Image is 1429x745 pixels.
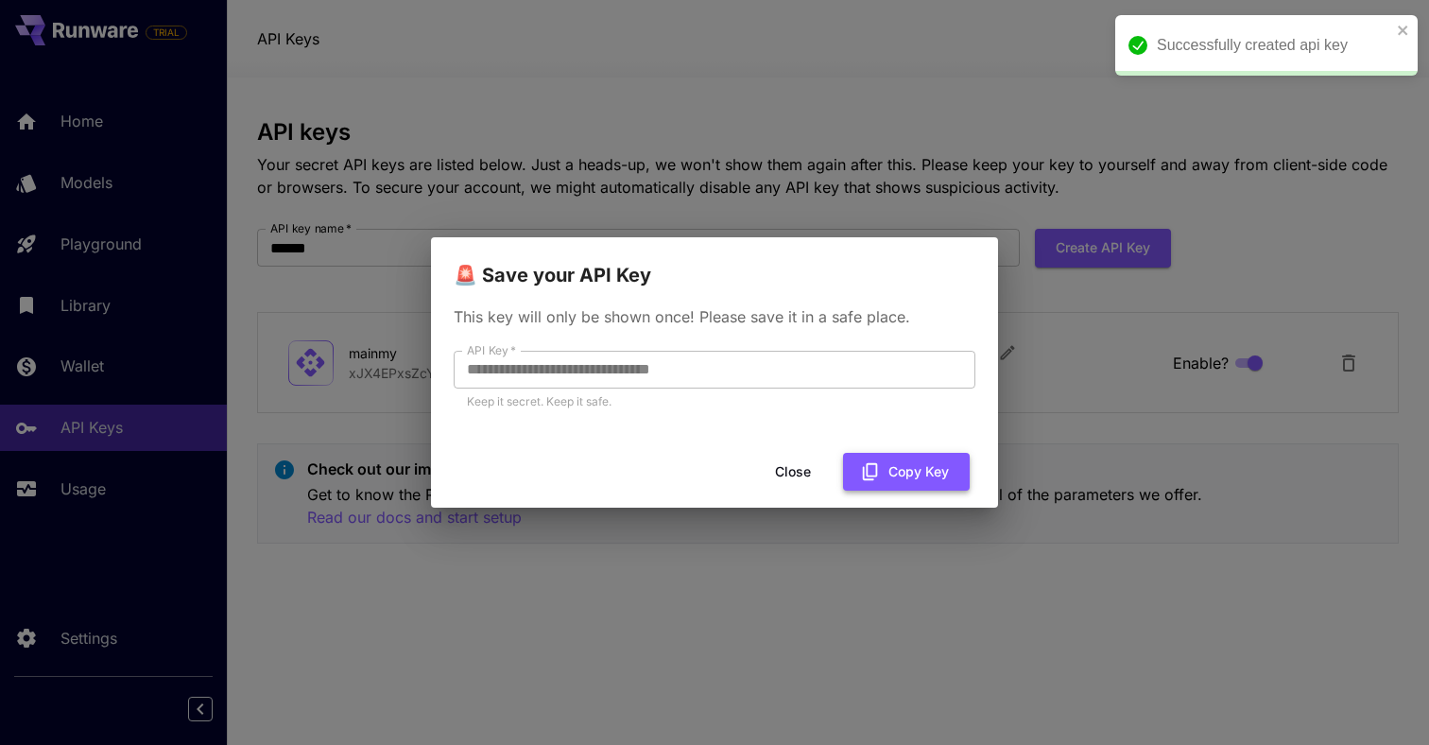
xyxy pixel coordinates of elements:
button: Close [750,453,835,492]
h2: 🚨 Save your API Key [431,237,998,290]
button: Copy Key [843,453,970,492]
label: API Key [467,342,516,358]
button: close [1397,23,1410,38]
p: Keep it secret. Keep it safe. [467,392,962,411]
div: Successfully created api key [1157,34,1391,57]
p: This key will only be shown once! Please save it in a safe place. [454,305,975,328]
